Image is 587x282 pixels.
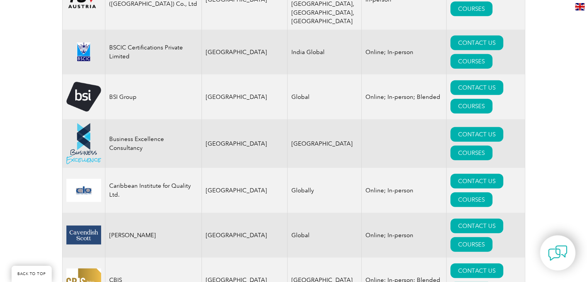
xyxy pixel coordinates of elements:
td: Online; In-person [362,168,447,213]
td: Online; In-person [362,30,447,75]
a: CONTACT US [450,219,503,233]
a: COURSES [450,54,492,69]
img: d624547b-a6e0-e911-a812-000d3a795b83-logo.png [66,42,101,61]
td: Global [288,75,362,119]
a: COURSES [450,237,492,252]
img: contact-chat.png [548,243,567,263]
td: [GEOGRAPHIC_DATA] [201,75,288,119]
td: [PERSON_NAME] [105,213,201,258]
td: India Global [288,30,362,75]
img: d6ccebca-6c76-ed11-81ab-0022481565fd-logo.jpg [66,179,101,202]
td: Caribbean Institute for Quality Ltd. [105,168,201,213]
img: 5f72c78c-dabc-ea11-a814-000d3a79823d-logo.png [66,82,101,112]
td: [GEOGRAPHIC_DATA] [201,213,288,258]
img: en [575,3,585,10]
a: COURSES [450,192,492,207]
td: Global [288,213,362,258]
img: 58800226-346f-eb11-a812-00224815377e-logo.png [66,226,101,245]
td: BSCIC Certifications Private Limited [105,30,201,75]
td: [GEOGRAPHIC_DATA] [201,30,288,75]
a: CONTACT US [450,80,503,95]
td: Online; In-person [362,213,447,258]
a: CONTACT US [450,36,503,50]
td: Online; In-person; Blended [362,75,447,119]
a: CONTACT US [450,174,503,189]
td: [GEOGRAPHIC_DATA] [201,119,288,168]
a: CONTACT US [450,263,503,278]
a: COURSES [450,2,492,16]
td: BSI Group [105,75,201,119]
td: [GEOGRAPHIC_DATA] [288,119,362,168]
a: COURSES [450,146,492,160]
img: 48df379e-2966-eb11-a812-00224814860b-logo.png [66,123,101,164]
td: Business Excellence Consultancy [105,119,201,168]
a: COURSES [450,99,492,114]
td: [GEOGRAPHIC_DATA] [201,168,288,213]
a: BACK TO TOP [12,266,52,282]
td: Globally [288,168,362,213]
a: CONTACT US [450,127,503,142]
